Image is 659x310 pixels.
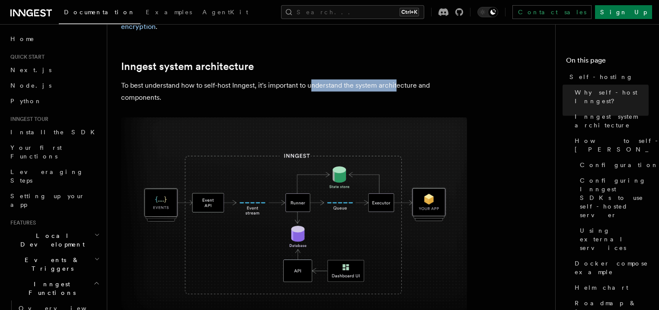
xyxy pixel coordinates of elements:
[580,176,649,219] span: Configuring Inngest SDKs to use self-hosted server
[575,283,628,292] span: Helm chart
[7,231,94,249] span: Local Development
[7,78,102,93] a: Node.js
[566,69,649,85] a: Self-hosting
[7,62,102,78] a: Next.js
[580,226,649,252] span: Using external services
[576,173,649,223] a: Configuring Inngest SDKs to use self-hosted server
[595,5,652,19] a: Sign Up
[7,252,102,276] button: Events & Triggers
[512,5,592,19] a: Contact sales
[281,5,424,19] button: Search...Ctrl+K
[575,259,649,276] span: Docker compose example
[571,85,649,109] a: Why self-host Inngest?
[10,144,62,160] span: Your first Functions
[141,3,197,23] a: Examples
[571,133,649,157] a: How to self-host [PERSON_NAME]
[121,60,254,73] a: Inngest system architecture
[10,193,85,208] span: Setting up your app
[202,9,248,16] span: AgentKit
[566,55,649,69] h4: On this page
[10,82,51,89] span: Node.js
[571,256,649,280] a: Docker compose example
[7,140,102,164] a: Your first Functions
[10,129,100,136] span: Install the SDK
[7,276,102,301] button: Inngest Functions
[7,124,102,140] a: Install the SDK
[571,280,649,295] a: Helm chart
[10,66,51,73] span: Next.js
[10,98,42,104] span: Python
[64,9,135,16] span: Documentation
[10,35,35,43] span: Home
[576,157,649,173] a: Configuration
[7,116,48,123] span: Inngest tour
[580,161,659,169] span: Configuration
[7,219,36,226] span: Features
[7,54,45,60] span: Quick start
[7,228,102,252] button: Local Development
[400,8,419,16] kbd: Ctrl+K
[10,168,83,184] span: Leveraging Steps
[7,31,102,47] a: Home
[477,7,498,17] button: Toggle dark mode
[571,109,649,133] a: Inngest system architecture
[146,9,192,16] span: Examples
[575,112,649,130] span: Inngest system architecture
[121,79,467,104] p: To best understand how to self-host Inngest, it's important to understand the system architecture...
[7,188,102,212] a: Setting up your app
[7,256,94,273] span: Events & Triggers
[7,93,102,109] a: Python
[569,73,633,81] span: Self-hosting
[7,280,93,297] span: Inngest Functions
[7,164,102,188] a: Leveraging Steps
[576,223,649,256] a: Using external services
[575,88,649,105] span: Why self-host Inngest?
[197,3,253,23] a: AgentKit
[59,3,141,24] a: Documentation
